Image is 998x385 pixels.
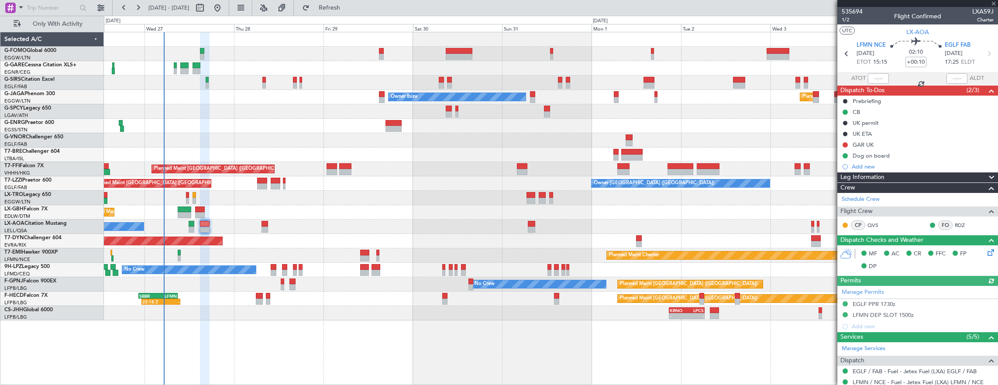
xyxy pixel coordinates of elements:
a: Manage Services [842,344,885,353]
a: G-JAGAPhenom 300 [4,91,55,96]
a: LFPB/LBG [4,314,27,320]
a: VHHH/HKG [4,170,30,176]
span: G-VNOR [4,134,26,140]
span: LX-AOA [906,27,929,37]
a: EGLF/FAB [4,184,27,191]
a: T7-EMIHawker 900XP [4,250,58,255]
div: Unplanned Maint [GEOGRAPHIC_DATA] ([GEOGRAPHIC_DATA]) [87,177,231,190]
a: F-HECDFalcon 7X [4,293,48,298]
a: LFMD/CEQ [4,271,30,277]
a: G-GARECessna Citation XLS+ [4,62,76,68]
button: Refresh [298,1,351,15]
div: FO [938,220,953,230]
a: LFMN/NCE [4,256,30,263]
span: G-JAGA [4,91,24,96]
a: T7-BREChallenger 604 [4,149,60,154]
a: LFPB/LBG [4,285,27,292]
span: G-SPCY [4,106,23,111]
div: CB [853,108,860,116]
a: CS-JHHGlobal 6000 [4,307,53,313]
span: LX-GBH [4,206,24,212]
div: 23:18 Z [142,299,161,304]
span: T7-EMI [4,250,21,255]
span: Crew [840,183,855,193]
div: Wed 27 [145,24,234,32]
span: CS-JHH [4,307,23,313]
span: FP [960,250,967,258]
span: 1/2 [842,16,863,24]
div: Sun 31 [502,24,592,32]
span: 15:15 [873,58,887,67]
span: LFMN NCE [857,41,886,50]
div: [DATE] [106,17,120,25]
span: Refresh [311,5,348,11]
div: Planned Maint [GEOGRAPHIC_DATA] ([GEOGRAPHIC_DATA]) [802,90,940,103]
div: [DATE] [593,17,608,25]
span: G-GARE [4,62,24,68]
div: CP [851,220,865,230]
span: LXA59J [972,7,994,16]
div: LFMN [158,293,177,299]
div: Planned Maint [GEOGRAPHIC_DATA] ([GEOGRAPHIC_DATA]) [620,278,757,291]
span: LX-AOA [4,221,24,226]
a: EGSS/STN [4,127,28,133]
span: [DATE] [857,49,874,58]
a: Schedule Crew [842,195,880,204]
span: 535694 [842,7,863,16]
a: EDLW/DTM [4,213,30,220]
span: [DATE] [945,49,963,58]
span: (5/5) [967,332,979,341]
a: 9H-LPZLegacy 500 [4,264,50,269]
input: Trip Number [27,1,77,14]
a: T7-LZZIPraetor 600 [4,178,52,183]
span: T7-BRE [4,149,22,154]
button: Only With Activity [10,17,95,31]
span: T7-DYN [4,235,24,241]
span: Only With Activity [23,21,92,27]
div: Flight Confirmed [894,12,941,21]
a: LX-AOACitation Mustang [4,221,67,226]
a: LX-TROLegacy 650 [4,192,51,197]
a: EGLF/FAB [4,141,27,148]
div: No Crew [124,263,145,276]
span: ETOT [857,58,871,67]
div: Planned Maint [GEOGRAPHIC_DATA] ([GEOGRAPHIC_DATA] Intl) [154,162,300,175]
a: EGGW/LTN [4,199,31,205]
span: FFC [936,250,946,258]
div: KRNO [670,308,687,313]
div: UK permit [853,119,879,127]
span: ALDT [970,74,984,83]
div: - [161,299,180,304]
span: Dispatch [840,356,864,366]
div: Sat 30 [413,24,502,32]
div: Owner [GEOGRAPHIC_DATA] ([GEOGRAPHIC_DATA]) [594,177,714,190]
span: EGLF FAB [945,41,970,50]
div: Wed 3 [771,24,860,32]
div: LPCS [687,308,704,313]
a: EGLF / FAB - Fuel - Jetex Fuel (LXA) EGLF / FAB [853,368,977,375]
a: EGNR/CEG [4,69,31,76]
div: Owner Ibiza [391,90,417,103]
div: SBBR [139,293,158,299]
a: LTBA/ISL [4,155,24,162]
div: No Crew [475,278,495,291]
a: EGLF/FAB [4,83,27,90]
span: DP [869,262,877,271]
div: Mon 1 [592,24,681,32]
a: EGGW/LTN [4,55,31,61]
a: EVRA/RIX [4,242,26,248]
span: AC [891,250,899,258]
button: UTC [840,27,855,34]
a: QVS [867,221,887,229]
span: Flight Crew [840,206,873,217]
div: UK ETA [853,130,872,137]
a: LX-GBHFalcon 7X [4,206,48,212]
div: GAR UK [853,141,874,148]
span: 9H-LPZ [4,264,22,269]
span: Dispatch To-Dos [840,86,884,96]
a: G-VNORChallenger 650 [4,134,63,140]
span: Leg Information [840,172,884,182]
div: - [670,313,687,319]
span: LX-TRO [4,192,23,197]
a: G-ENRGPraetor 600 [4,120,54,125]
